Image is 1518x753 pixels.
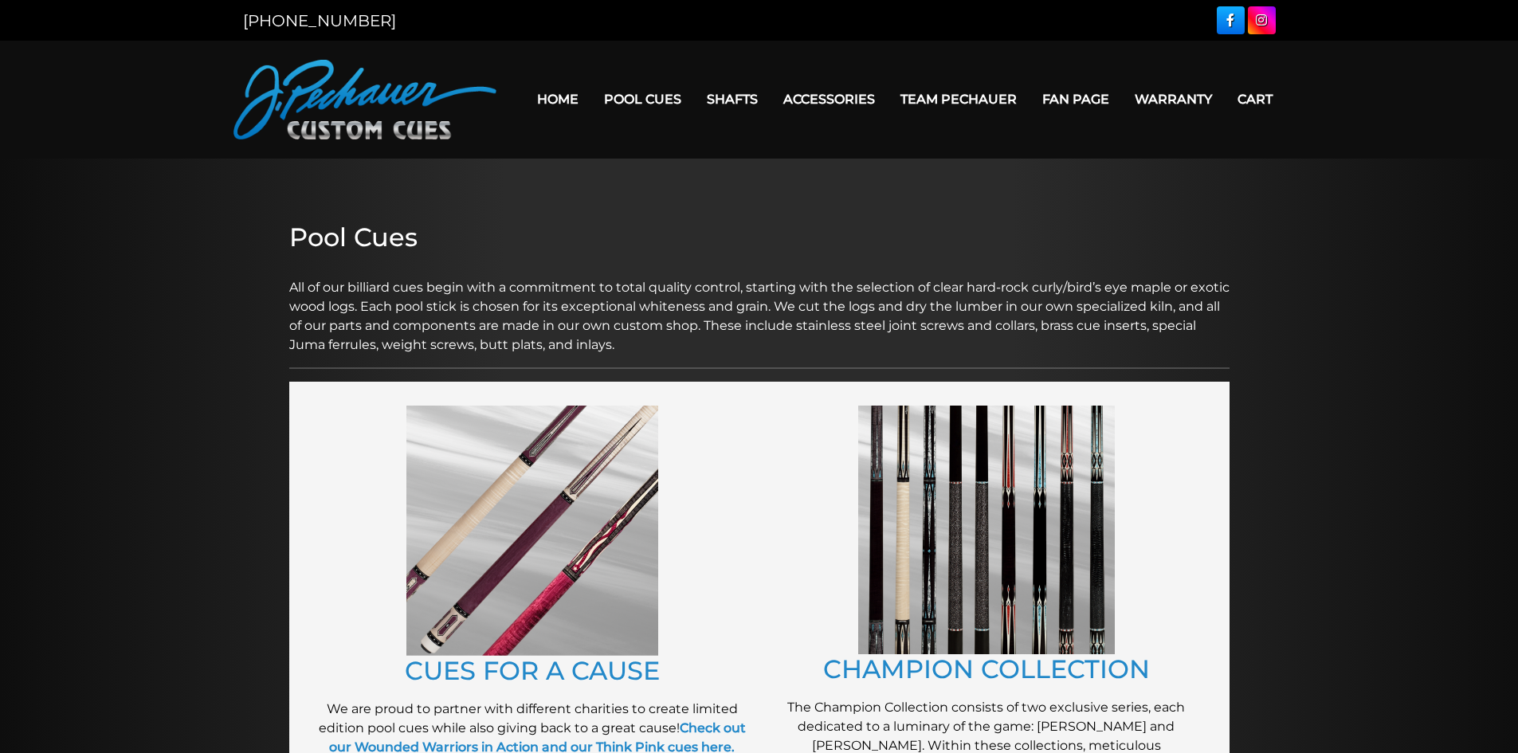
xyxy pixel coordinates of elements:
a: Fan Page [1030,79,1122,120]
a: Team Pechauer [888,79,1030,120]
a: CHAMPION COLLECTION [823,653,1150,684]
img: Pechauer Custom Cues [233,60,496,139]
a: [PHONE_NUMBER] [243,11,396,30]
h2: Pool Cues [289,222,1230,253]
a: Cart [1225,79,1285,120]
a: Shafts [694,79,771,120]
a: CUES FOR A CAUSE [405,655,660,686]
a: Pool Cues [591,79,694,120]
a: Warranty [1122,79,1225,120]
p: All of our billiard cues begin with a commitment to total quality control, starting with the sele... [289,259,1230,355]
a: Accessories [771,79,888,120]
a: Home [524,79,591,120]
